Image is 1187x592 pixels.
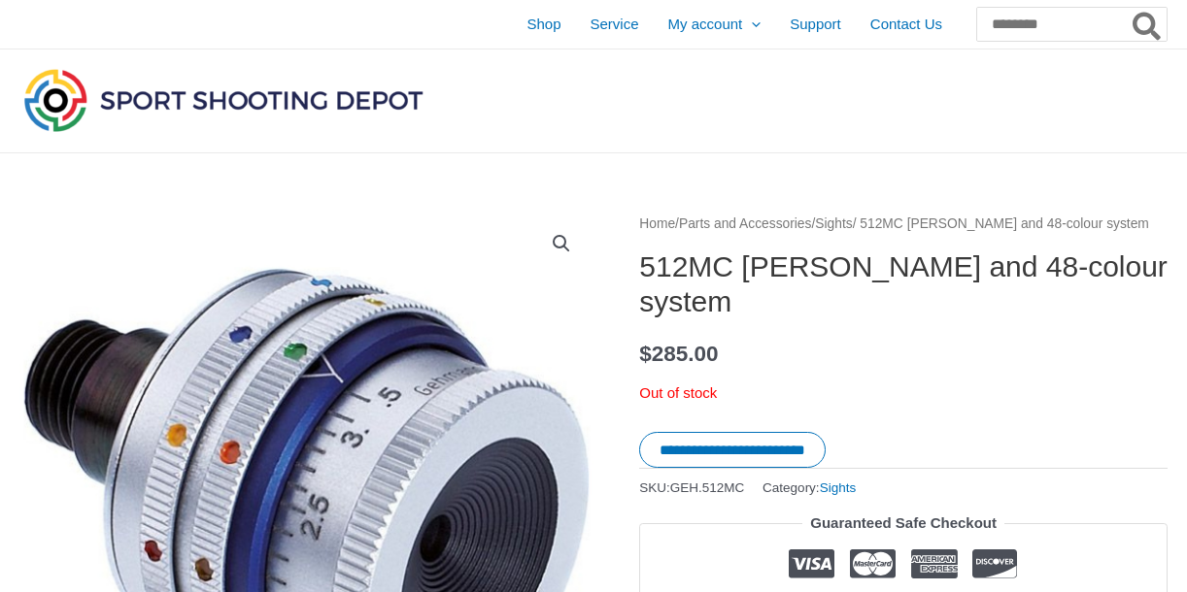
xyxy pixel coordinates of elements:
span: $ [639,342,652,366]
span: Category: [763,476,856,500]
button: Search [1129,8,1167,41]
legend: Guaranteed Safe Checkout [802,510,1004,537]
p: Out of stock [639,379,1168,407]
a: Home [639,216,675,231]
nav: Breadcrumb [639,212,1168,237]
a: View full-screen image gallery [544,226,579,261]
h1: 512MC [PERSON_NAME] and 48-colour system [639,249,1168,319]
bdi: 285.00 [639,342,718,366]
a: Sights [815,216,852,231]
a: Parts and Accessories [679,216,812,231]
img: Sport Shooting Depot [19,64,427,136]
span: SKU: [639,476,744,500]
a: Sights [820,480,857,495]
span: GEH.512MC [670,480,745,495]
